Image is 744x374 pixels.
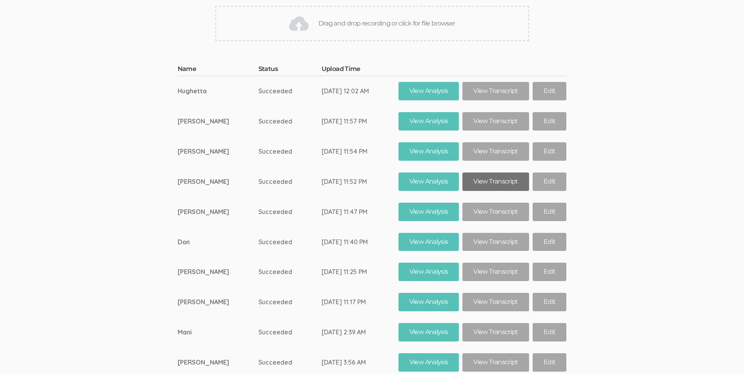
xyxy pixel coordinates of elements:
th: Status [258,65,322,76]
a: View Transcript [462,323,529,341]
a: View Transcript [462,233,529,251]
a: View Analysis [398,263,459,281]
td: Succeeded [258,136,322,167]
a: View Transcript [462,112,529,131]
td: Succeeded [258,227,322,257]
a: View Transcript [462,203,529,221]
a: View Transcript [462,82,529,100]
td: [DATE] 11:40 PM [322,227,398,257]
td: [PERSON_NAME] [178,167,258,197]
a: View Transcript [462,263,529,281]
td: Succeeded [258,317,322,347]
td: Hughetta [178,76,258,106]
a: View Analysis [398,203,459,221]
td: [DATE] 11:54 PM [322,136,398,167]
a: View Analysis [398,142,459,161]
a: View Transcript [462,353,529,372]
a: Edit [533,233,566,251]
td: Mani [178,317,258,347]
td: Succeeded [258,106,322,136]
a: Edit [533,323,566,341]
a: Edit [533,172,566,191]
td: [DATE] 11:25 PM [322,257,398,287]
a: View Analysis [398,293,459,311]
td: Succeeded [258,287,322,317]
img: Drag and drop recording or click for file browser [289,14,309,33]
td: [DATE] 11:17 PM [322,287,398,317]
td: Succeeded [258,167,322,197]
td: [DATE] 11:47 PM [322,197,398,227]
th: Name [178,65,258,76]
a: Edit [533,142,566,161]
a: Edit [533,293,566,311]
a: Edit [533,82,566,100]
a: View Analysis [398,112,459,131]
td: Succeeded [258,76,322,106]
a: View Transcript [462,142,529,161]
a: Edit [533,263,566,281]
td: [DATE] 11:57 PM [322,106,398,136]
div: Drag and drop recording or click for file browser [215,6,529,41]
a: View Analysis [398,82,459,100]
td: [DATE] 11:52 PM [322,167,398,197]
a: Edit [533,203,566,221]
a: View Analysis [398,353,459,372]
a: View Analysis [398,233,459,251]
td: Succeeded [258,257,322,287]
td: [PERSON_NAME] [178,197,258,227]
td: [PERSON_NAME] [178,136,258,167]
td: [DATE] 2:39 AM [322,317,398,347]
td: Succeeded [258,197,322,227]
a: View Transcript [462,172,529,191]
a: View Analysis [398,323,459,341]
td: [PERSON_NAME] [178,287,258,317]
a: Edit [533,353,566,372]
th: Upload Time [322,65,398,76]
td: [DATE] 12:02 AM [322,76,398,106]
a: View Transcript [462,293,529,311]
iframe: Chat Widget [705,336,744,374]
td: [PERSON_NAME] [178,257,258,287]
a: Edit [533,112,566,131]
td: [PERSON_NAME] [178,106,258,136]
a: View Analysis [398,172,459,191]
td: Don [178,227,258,257]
